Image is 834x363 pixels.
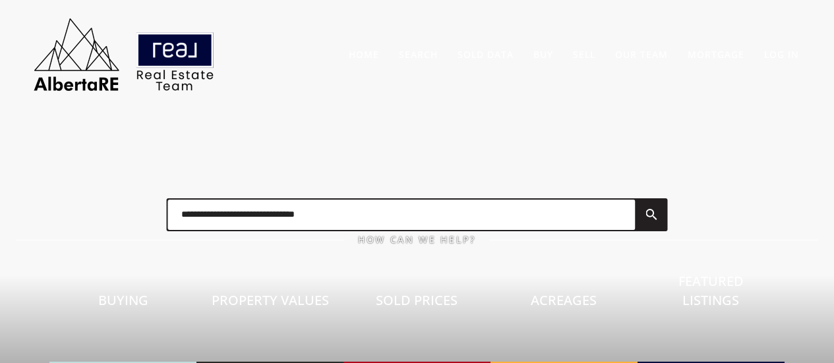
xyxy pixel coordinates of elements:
[376,291,458,309] span: Sold Prices
[343,245,491,363] a: Sold Prices
[399,48,438,61] a: Search
[49,245,196,363] a: Buying
[349,48,379,61] a: Home
[688,48,744,61] a: Mortgage
[491,245,638,363] a: Acreages
[615,48,668,61] a: Our Team
[638,226,785,363] a: Featured Listings
[764,48,799,61] a: Log In
[212,291,329,309] span: Property Values
[573,48,595,61] a: Sell
[531,291,597,309] span: Acreages
[196,245,343,363] a: Property Values
[98,291,148,309] span: Buying
[25,13,223,96] img: AlbertaRE Real Estate Team | Real Broker
[678,272,744,309] span: Featured Listings
[533,48,553,61] a: Buy
[458,48,514,61] a: Sold Data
